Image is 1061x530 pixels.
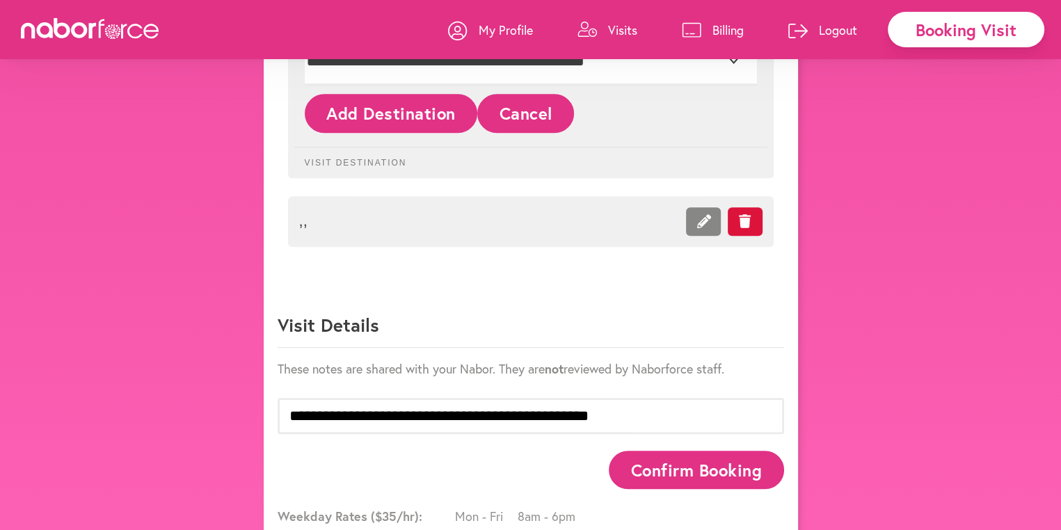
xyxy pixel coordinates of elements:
div: Booking Visit [888,12,1044,47]
span: Mon - Fri [455,508,518,524]
span: ($ 35 /hr): [371,508,422,524]
span: , , [299,212,605,230]
button: Add Destination [305,94,478,132]
strong: not [545,360,564,377]
a: Billing [682,9,744,51]
a: My Profile [448,9,533,51]
a: Visits [577,9,637,51]
p: Billing [712,22,744,38]
p: Visit Destination [294,147,767,168]
a: Logout [788,9,857,51]
p: Visit Details [278,313,784,348]
span: 8am - 6pm [518,508,580,524]
p: These notes are shared with your Nabor. They are reviewed by Naborforce staff. [278,360,784,377]
span: Weekday Rates [278,508,452,524]
button: Confirm Booking [609,451,784,489]
button: Cancel [477,94,574,132]
p: Visits [608,22,637,38]
p: Logout [819,22,857,38]
p: My Profile [479,22,533,38]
